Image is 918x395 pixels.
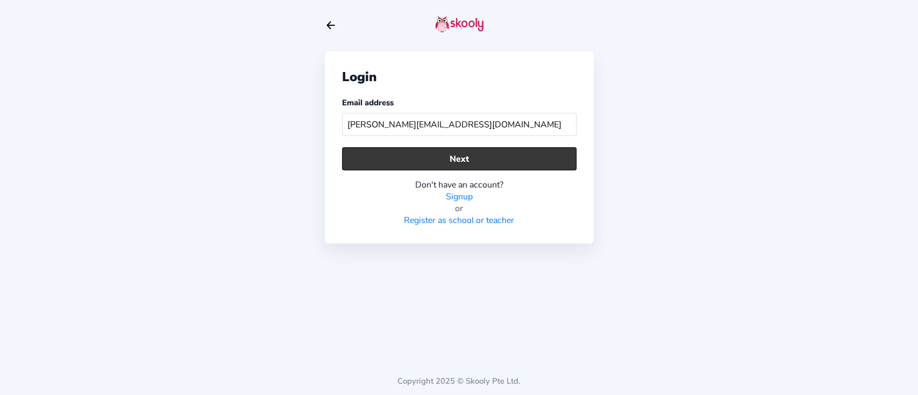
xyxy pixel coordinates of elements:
[435,16,483,33] img: skooly-logo.png
[342,147,577,170] button: Next
[342,179,577,191] div: Don't have an account?
[342,203,577,214] div: or
[342,113,577,136] input: Your email address
[404,214,514,226] a: Register as school or teacher
[325,19,337,31] button: arrow back outline
[446,191,473,203] a: Signup
[342,97,394,108] label: Email address
[342,68,577,85] div: Login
